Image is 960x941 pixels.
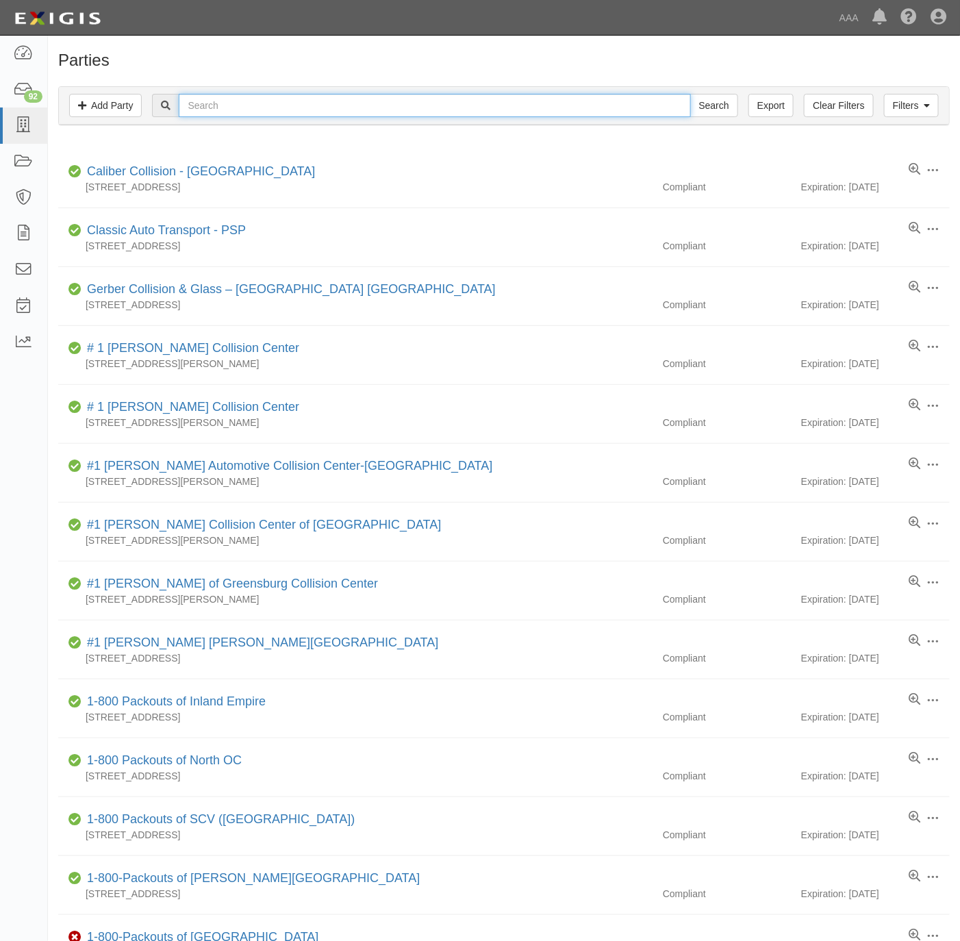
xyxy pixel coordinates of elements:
[58,357,653,371] div: [STREET_ADDRESS][PERSON_NAME]
[87,223,246,237] a: Classic Auto Transport - PSP
[801,828,950,842] div: Expiration: [DATE]
[87,459,493,473] a: #1 [PERSON_NAME] Automotive Collision Center-[GEOGRAPHIC_DATA]
[87,518,442,531] a: #1 [PERSON_NAME] Collision Center of [GEOGRAPHIC_DATA]
[87,577,378,590] a: #1 [PERSON_NAME] of Greensburg Collision Center
[10,6,105,31] img: logo-5460c22ac91f19d4615b14bd174203de0afe785f0fc80cf4dbbc73dc1793850b.png
[909,340,920,353] a: View results summary
[653,651,801,665] div: Compliant
[87,812,355,826] a: 1-800 Packouts of SCV ([GEOGRAPHIC_DATA])
[68,462,81,471] i: Compliant
[909,457,920,471] a: View results summary
[58,710,653,724] div: [STREET_ADDRESS]
[87,694,266,708] a: 1-800 Packouts of Inland Empire
[909,870,920,883] a: View results summary
[58,180,653,194] div: [STREET_ADDRESS]
[801,298,950,312] div: Expiration: [DATE]
[58,592,653,606] div: [STREET_ADDRESS][PERSON_NAME]
[909,516,920,530] a: View results summary
[68,226,81,236] i: Compliant
[81,163,315,181] div: Caliber Collision - Gainesville
[68,285,81,294] i: Compliant
[909,634,920,648] a: View results summary
[81,811,355,829] div: 1-800 Packouts of SCV (Santa Clarita Valley)
[58,887,653,901] div: [STREET_ADDRESS]
[81,281,496,299] div: Gerber Collision & Glass – Houston Brighton
[909,163,920,177] a: View results summary
[909,752,920,766] a: View results summary
[653,475,801,488] div: Compliant
[804,94,873,117] a: Clear Filters
[653,887,801,901] div: Compliant
[58,475,653,488] div: [STREET_ADDRESS][PERSON_NAME]
[179,94,690,117] input: Search
[801,180,950,194] div: Expiration: [DATE]
[81,340,299,357] div: # 1 Cochran Collision Center
[801,710,950,724] div: Expiration: [DATE]
[801,534,950,547] div: Expiration: [DATE]
[801,357,950,371] div: Expiration: [DATE]
[87,871,420,885] a: 1-800-Packouts of [PERSON_NAME][GEOGRAPHIC_DATA]
[900,10,917,26] i: Help Center - Complianz
[653,534,801,547] div: Compliant
[801,651,950,665] div: Expiration: [DATE]
[58,239,653,253] div: [STREET_ADDRESS]
[801,769,950,783] div: Expiration: [DATE]
[87,282,496,296] a: Gerber Collision & Glass – [GEOGRAPHIC_DATA] [GEOGRAPHIC_DATA]
[68,815,81,825] i: Compliant
[653,592,801,606] div: Compliant
[748,94,794,117] a: Export
[58,51,950,69] h1: Parties
[87,341,299,355] a: # 1 [PERSON_NAME] Collision Center
[653,416,801,429] div: Compliant
[909,281,920,294] a: View results summary
[909,222,920,236] a: View results summary
[68,579,81,589] i: Compliant
[81,693,266,711] div: 1-800 Packouts of Inland Empire
[69,94,142,117] a: Add Party
[68,756,81,766] i: Compliant
[909,575,920,589] a: View results summary
[87,164,315,178] a: Caliber Collision - [GEOGRAPHIC_DATA]
[58,534,653,547] div: [STREET_ADDRESS][PERSON_NAME]
[68,520,81,530] i: Compliant
[884,94,939,117] a: Filters
[81,575,378,593] div: #1 Cochran of Greensburg Collision Center
[81,634,438,652] div: #1 Cochran Robinson Township
[87,753,242,767] a: 1-800 Packouts of North OC
[81,399,299,416] div: # 1 Cochran Collision Center
[653,180,801,194] div: Compliant
[68,697,81,707] i: Compliant
[653,769,801,783] div: Compliant
[68,638,81,648] i: Compliant
[81,870,420,888] div: 1-800-Packouts of Beverly Hills
[801,592,950,606] div: Expiration: [DATE]
[81,516,442,534] div: #1 Cochran Collision Center of Greensburg
[653,239,801,253] div: Compliant
[68,167,81,177] i: Compliant
[81,222,246,240] div: Classic Auto Transport - PSP
[58,298,653,312] div: [STREET_ADDRESS]
[81,457,493,475] div: #1 Cochran Automotive Collision Center-Monroeville
[653,828,801,842] div: Compliant
[801,475,950,488] div: Expiration: [DATE]
[58,828,653,842] div: [STREET_ADDRESS]
[68,344,81,353] i: Compliant
[653,710,801,724] div: Compliant
[909,399,920,412] a: View results summary
[653,357,801,371] div: Compliant
[801,416,950,429] div: Expiration: [DATE]
[58,651,653,665] div: [STREET_ADDRESS]
[909,811,920,825] a: View results summary
[24,90,42,103] div: 92
[909,693,920,707] a: View results summary
[58,416,653,429] div: [STREET_ADDRESS][PERSON_NAME]
[690,94,738,117] input: Search
[833,4,866,32] a: AAA
[81,752,242,770] div: 1-800 Packouts of North OC
[68,874,81,883] i: Compliant
[801,887,950,901] div: Expiration: [DATE]
[58,769,653,783] div: [STREET_ADDRESS]
[68,403,81,412] i: Compliant
[87,400,299,414] a: # 1 [PERSON_NAME] Collision Center
[653,298,801,312] div: Compliant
